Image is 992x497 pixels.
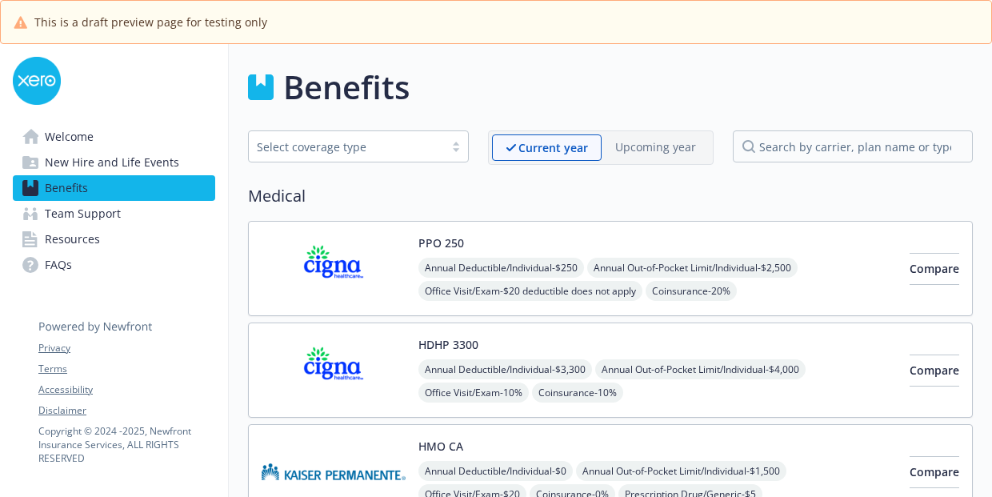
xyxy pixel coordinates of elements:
span: This is a draft preview page for testing only [34,14,267,30]
span: New Hire and Life Events [45,150,179,175]
span: Annual Out-of-Pocket Limit/Individual - $4,000 [595,359,806,379]
span: Compare [910,261,959,276]
span: Compare [910,363,959,378]
img: CIGNA carrier logo [262,234,406,303]
button: PPO 250 [418,234,464,251]
span: Annual Out-of-Pocket Limit/Individual - $1,500 [576,461,786,481]
span: Welcome [45,124,94,150]
input: search by carrier, plan name or type [733,130,973,162]
span: Upcoming year [602,134,710,161]
a: Benefits [13,175,215,201]
span: Annual Deductible/Individual - $0 [418,461,573,481]
p: Current year [518,139,588,156]
a: Terms [38,362,214,376]
a: Accessibility [38,383,214,397]
button: HDHP 3300 [418,336,478,353]
span: Office Visit/Exam - $20 deductible does not apply [418,281,642,301]
a: Privacy [38,341,214,355]
span: Office Visit/Exam - 10% [418,383,529,403]
span: Annual Deductible/Individual - $250 [418,258,584,278]
h2: Medical [248,184,973,208]
p: Copyright © 2024 - 2025 , Newfront Insurance Services, ALL RIGHTS RESERVED [38,424,214,465]
a: FAQs [13,252,215,278]
button: Compare [910,253,959,285]
span: Team Support [45,201,121,226]
a: Resources [13,226,215,252]
span: Coinsurance - 10% [532,383,623,403]
h1: Benefits [283,63,410,111]
span: Benefits [45,175,88,201]
a: Team Support [13,201,215,226]
span: Compare [910,464,959,479]
span: Coinsurance - 20% [646,281,737,301]
a: Welcome [13,124,215,150]
a: New Hire and Life Events [13,150,215,175]
button: Compare [910,355,959,387]
span: Resources [45,226,100,252]
a: Disclaimer [38,403,214,418]
button: HMO CA [418,438,463,455]
div: Select coverage type [257,138,436,155]
button: Compare [910,456,959,488]
span: FAQs [45,252,72,278]
img: CIGNA carrier logo [262,336,406,404]
span: Annual Deductible/Individual - $3,300 [418,359,592,379]
span: Annual Out-of-Pocket Limit/Individual - $2,500 [587,258,798,278]
p: Upcoming year [615,138,696,155]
